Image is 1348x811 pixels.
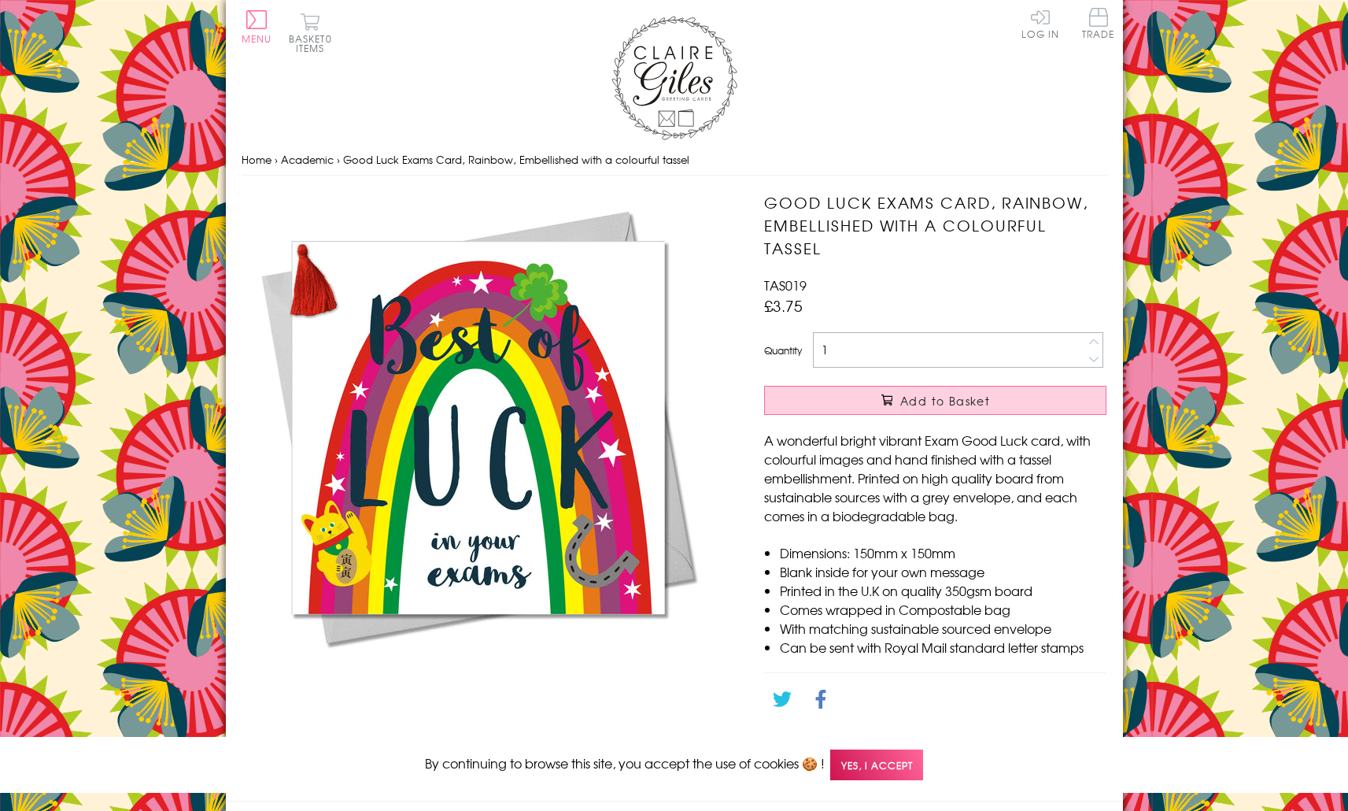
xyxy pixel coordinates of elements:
button: Basket0 items [289,13,332,53]
span: Yes, I accept [830,750,923,780]
p: A wonderful bright vibrant Exam Good Luck card, with colourful images and hand finished with a ta... [764,431,1106,525]
span: Good Luck Exams Card, Rainbow, Embellished with a colourful tassel [343,152,689,167]
span: Add to Basket [900,393,990,409]
a: Home [242,152,271,167]
span: Trade [1082,8,1115,39]
span: £3.75 [764,294,803,317]
span: Menu [242,31,272,46]
a: Academic [281,152,334,167]
li: Comes wrapped in Compostable bag [780,600,1106,619]
li: Can be sent with Royal Mail standard letter stamps [780,638,1106,657]
li: Printed in the U.K on quality 350gsm board [780,581,1106,600]
span: › [275,152,278,167]
img: Good Luck Exams Card, Rainbow, Embellished with a colourful tassel [242,191,714,664]
button: Add to Basket [764,386,1106,415]
img: Claire Giles Greetings Cards [611,16,737,140]
label: Quantity [764,343,802,357]
nav: breadcrumbs [242,144,1107,176]
span: 0 items [296,31,332,55]
span: TAS019 [764,276,807,294]
a: Trade [1082,8,1115,42]
a: Log In [1021,8,1059,39]
li: Dimensions: 150mm x 150mm [780,543,1106,562]
h1: Good Luck Exams Card, Rainbow, Embellished with a colourful tassel [764,191,1106,259]
li: Blank inside for your own message [780,562,1106,581]
a: Go back to the collection [777,732,930,751]
button: Menu [242,10,272,43]
span: › [337,152,340,167]
li: With matching sustainable sourced envelope [780,619,1106,638]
